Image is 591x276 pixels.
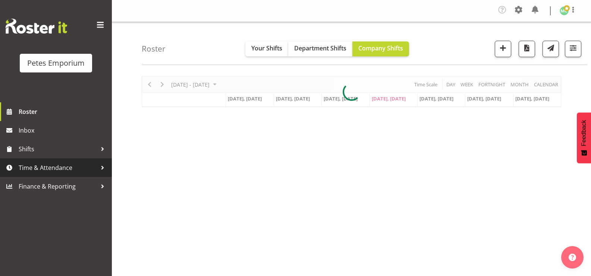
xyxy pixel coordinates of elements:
[19,162,97,173] span: Time & Attendance
[245,41,288,56] button: Your Shifts
[19,181,97,192] span: Finance & Reporting
[27,58,85,69] div: Petes Emporium
[6,19,67,34] img: Rosterit website logo
[251,44,282,52] span: Your Shifts
[19,125,108,136] span: Inbox
[581,120,587,146] span: Feedback
[142,44,166,53] h4: Roster
[19,143,97,155] span: Shifts
[288,41,352,56] button: Department Shifts
[358,44,403,52] span: Company Shifts
[565,41,581,57] button: Filter Shifts
[352,41,409,56] button: Company Shifts
[519,41,535,57] button: Download a PDF of the roster according to the set date range.
[569,254,576,261] img: help-xxl-2.png
[294,44,346,52] span: Department Shifts
[495,41,511,57] button: Add a new shift
[19,106,108,117] span: Roster
[543,41,559,57] button: Send a list of all shifts for the selected filtered period to all rostered employees.
[560,6,569,15] img: melissa-cowen2635.jpg
[577,112,591,163] button: Feedback - Show survey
